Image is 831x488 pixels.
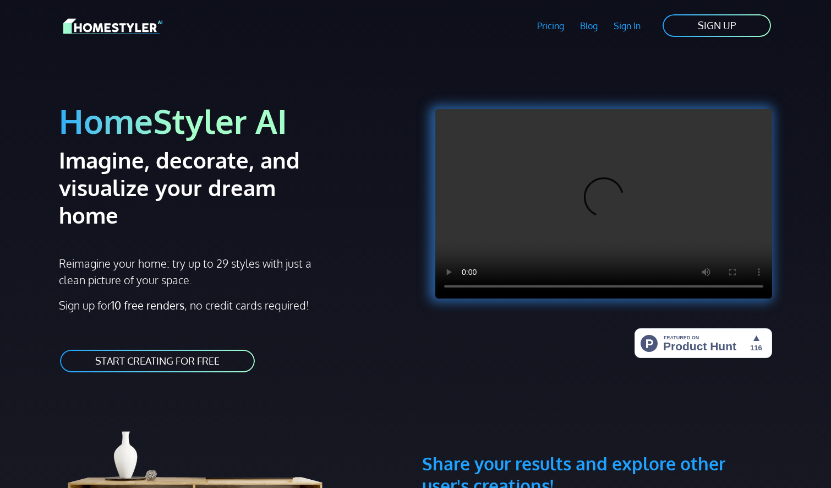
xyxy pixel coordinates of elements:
[59,349,256,373] a: START CREATING FOR FREE
[59,297,409,313] p: Sign up for , no credit cards required!
[111,298,184,312] strong: 10 free renders
[63,17,162,36] img: HomeStyler AI logo
[59,100,409,142] h1: HomeStyler AI
[59,255,321,288] p: Reimagine your home: try up to 29 styles with just a clean picture of your space.
[572,13,605,39] a: Blog
[635,328,772,358] img: HomeStyler AI - Interior Design Made Easy: One Click to Your Dream Home | Product Hunt
[661,13,772,38] a: SIGN UP
[529,13,572,39] a: Pricing
[59,146,339,229] h2: Imagine, decorate, and visualize your dream home
[605,13,648,39] a: Sign In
